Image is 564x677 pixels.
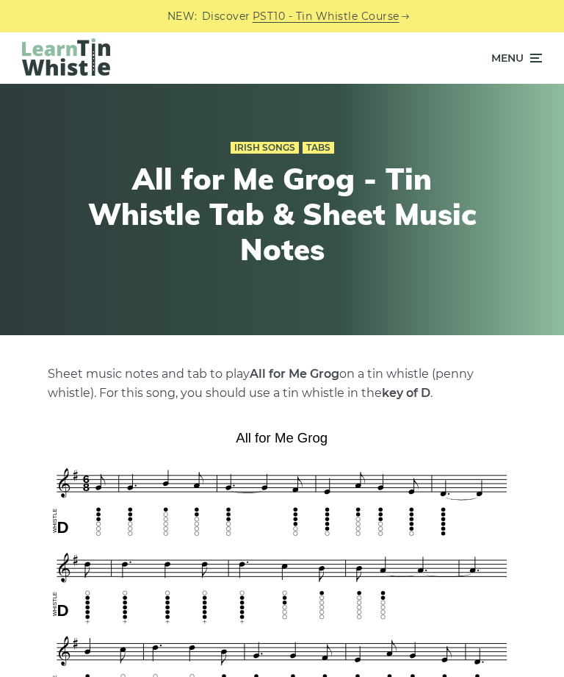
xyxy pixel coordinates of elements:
[231,142,299,154] a: Irish Songs
[491,40,524,76] span: Menu
[303,142,334,154] a: Tabs
[48,365,516,403] p: Sheet music notes and tab to play on a tin whistle (penny whistle). For this song, you should use...
[382,386,430,400] strong: key of D
[250,367,339,381] strong: All for Me Grog
[84,161,480,267] h1: All for Me Grog - Tin Whistle Tab & Sheet Music Notes
[22,38,110,76] img: LearnTinWhistle.com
